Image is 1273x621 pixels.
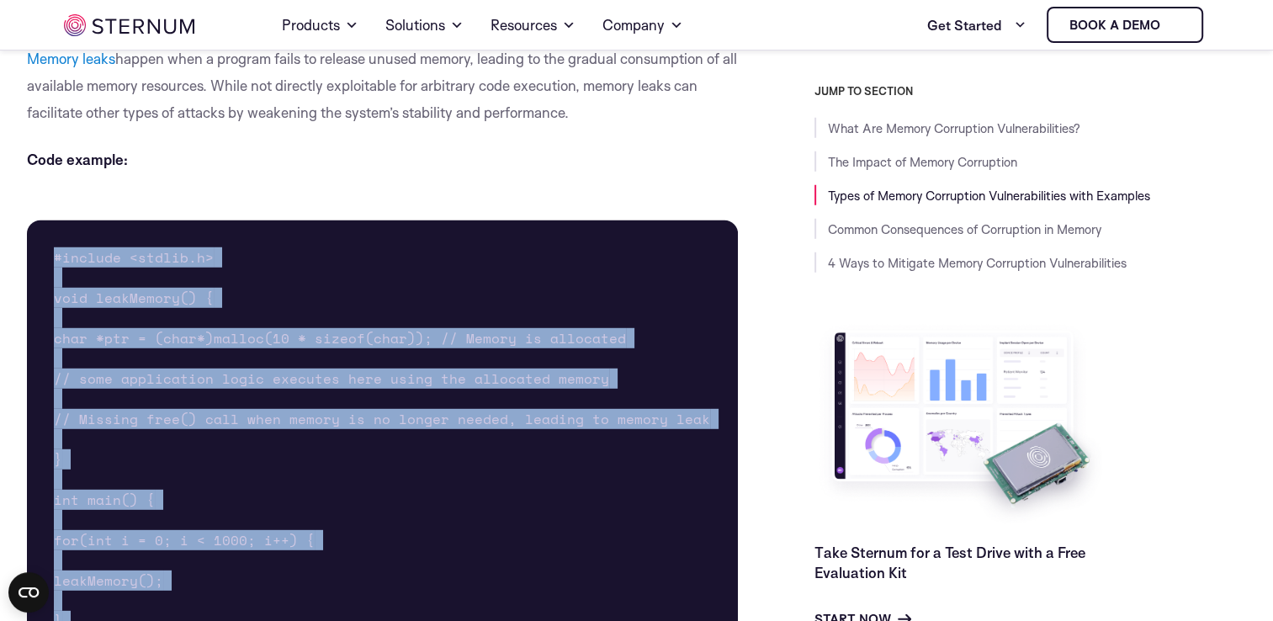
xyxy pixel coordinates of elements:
a: What Are Memory Corruption Vulnerabilities? [828,120,1080,136]
a: Types of Memory Corruption Vulnerabilities with Examples [828,188,1150,204]
a: Resources [491,2,576,49]
button: Open CMP widget [8,572,49,613]
img: sternum iot [1167,19,1180,32]
a: Book a demo [1047,7,1203,43]
a: Common Consequences of Corruption in Memory [828,221,1101,237]
a: The Impact of Memory Corruption [828,154,1017,170]
a: Company [602,2,683,49]
span: happen when a program fails to release unused memory, leading to the gradual consumption of all a... [27,50,737,121]
span: // some application logic executes here using the allocated memory [54,369,609,389]
span: // Missing free() call when memory is no longer needed, leading to memory leak [54,409,710,429]
span: char *ptr = (char*)malloc(10 * sizeof(char)); // Memory is allocated [54,328,626,348]
span: void leakMemory() { [54,288,214,308]
a: 4 Ways to Mitigate Memory Corruption Vulnerabilities [828,255,1127,271]
b: Code example: [27,151,128,168]
span: #include <stdlib.h> [54,247,214,268]
a: Products [282,2,358,49]
img: Take Sternum for a Test Drive with a Free Evaluation Kit [814,320,1109,529]
a: Get Started [927,8,1026,42]
span: int main() { [54,490,155,510]
a: Memory leaks [27,50,115,67]
img: sternum iot [64,14,194,36]
a: Solutions [385,2,464,49]
span: } [54,449,62,470]
h3: JUMP TO SECTION [814,84,1247,98]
